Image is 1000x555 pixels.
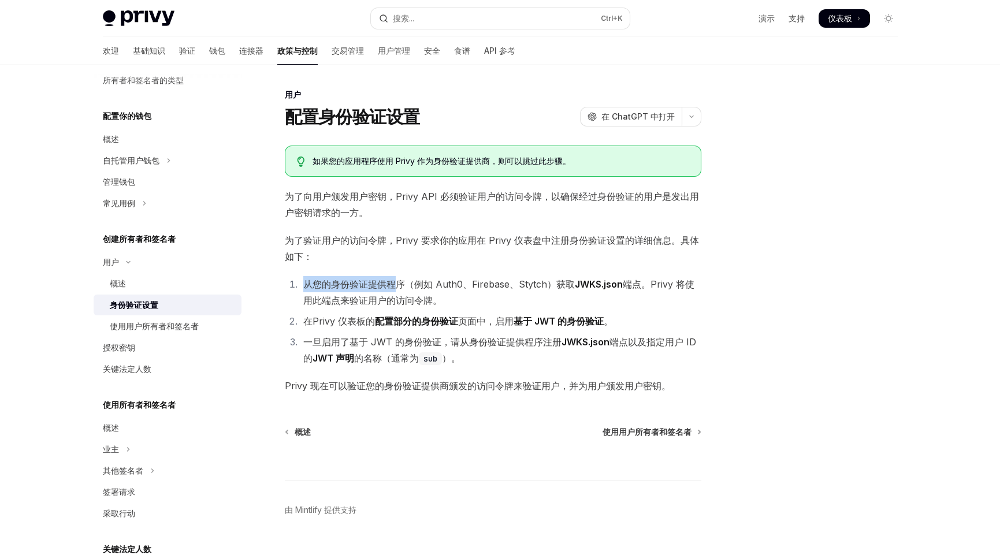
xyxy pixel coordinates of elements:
a: 概述 [94,129,241,150]
font: 的名称（通常为 [354,352,419,364]
font: JWKS.json [562,336,609,348]
font: 业主 [103,444,119,454]
font: 政策与控制 [277,46,318,55]
font: 创建所有者和签名者 [103,234,176,244]
font: 仪表板 [828,13,852,23]
font: 在 ChatGPT 中打开 [601,111,675,121]
a: 授权密钥 [94,337,241,358]
button: 切换暗模式 [879,9,898,28]
font: 为了向用户颁发用户密钥，Privy API 必须验证用户的访问令牌，以确保经过身份验证的用户是发出用户密钥请求的一方。 [285,191,699,218]
a: 基础知识 [133,37,165,65]
font: 概述 [110,278,126,288]
font: 管理钱包 [103,177,135,187]
a: 采取行动 [94,503,241,524]
img: 灯光标志 [103,10,174,27]
a: 签署请求 [94,482,241,502]
font: 演示 [759,13,775,23]
a: 支持 [789,13,805,24]
svg: 提示 [297,157,305,167]
a: 使用用户所有者和签名者 [94,316,241,337]
font: 由 Mintlify 提供支持 [285,505,356,515]
font: 自托管用户钱包 [103,155,159,165]
font: 概述 [103,134,119,144]
font: 连接器 [239,46,263,55]
font: 授权密钥 [103,342,135,352]
font: 基础知识 [133,46,165,55]
font: 在 [303,315,313,327]
font: 一旦启用了基于 JWT 的身份验证，请从身份验证提供程序注册 [303,336,562,348]
a: 关键法定人数 [94,359,241,379]
font: 支持 [789,13,805,23]
button: 切换自托管用户钱包部分 [94,150,241,171]
font: 配置部分的 [375,315,421,327]
font: JWT 声明 [313,352,354,364]
font: 用户 [103,257,119,267]
font: 。 [604,315,613,327]
font: +K [613,14,623,23]
font: 其他签名者 [103,465,143,475]
font: 概述 [103,423,119,433]
a: 概述 [94,273,241,294]
a: 身份验证设置 [94,295,241,315]
a: 概述 [286,426,311,438]
font: 从您的身份验证提供程序（例如 Auth0、Firebase、Stytch）获取 [303,278,575,290]
a: 仪表板 [819,9,870,28]
font: 欢迎 [103,46,119,55]
font: 签署请求 [103,487,135,497]
a: 连接器 [239,37,263,65]
button: 切换用户部分 [94,252,241,273]
a: 用户管理 [378,37,410,65]
font: 搜索... [393,13,414,23]
font: 使用所有者和签名者 [103,400,176,409]
font: 钱包 [209,46,225,55]
a: 政策与控制 [277,37,318,65]
font: 关键法定人数 [103,544,151,554]
font: 基于 JWT 的身份验证 [514,315,604,327]
font: 安全 [424,46,440,55]
a: 管理钱包 [94,172,241,192]
button: 在 ChatGPT 中打开 [580,107,682,126]
a: 演示 [759,13,775,24]
a: 食谱 [454,37,470,65]
font: Ctrl [601,14,613,23]
a: 安全 [424,37,440,65]
a: 使用用户所有者和签名者 [603,426,700,438]
font: ）。 [442,352,460,364]
font: 为了验证用户的访问令牌，Privy 要求你的应用在 Privy 仪表盘中注册身份验证设置的详细信息。具体如下： [285,234,699,262]
font: 关键法定人数 [103,364,151,374]
font: 身份验证设置 [110,300,158,310]
font: 配置你的钱包 [103,111,151,121]
font: 使用用户所有者和签名者 [603,427,692,437]
code: sub [419,352,442,365]
font: 常见用例 [103,198,135,208]
a: 验证 [179,37,195,65]
font: 采取行动 [103,508,135,518]
font: 用户 [285,90,301,99]
a: 概述 [94,418,241,438]
button: 切换“附加签名者”部分 [94,460,241,481]
a: 交易管理 [332,37,364,65]
a: 欢迎 [103,37,119,65]
font: 食谱 [454,46,470,55]
font: 概述 [295,427,311,437]
font: 验证 [179,46,195,55]
font: 配置身份验证设置 [285,106,420,127]
font: 身份验证 [421,315,458,327]
button: 切换常见用例部分 [94,193,241,214]
font: Privy 仪表板的 [313,315,375,327]
font: API 参考 [484,46,515,55]
font: 使用用户所有者和签名者 [110,321,199,331]
a: API 参考 [484,37,515,65]
button: 打开搜索 [371,8,630,29]
font: 如果您的应用程序使用 Privy 作为身份验证提供商，则可以跳过此步骤。 [313,156,571,166]
a: 由 Mintlify 提供支持 [285,504,356,516]
button: 切换所有者部分 [94,439,241,460]
font: Privy 现在可以验证您的身份验证提供商颁发的访问令牌来验证用户，并为用户颁发用户密钥。 [285,380,671,392]
font: JWKS.json [575,278,623,290]
font: 页面中，启用 [458,315,514,327]
a: 钱包 [209,37,225,65]
font: 交易管理 [332,46,364,55]
font: 用户管理 [378,46,410,55]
